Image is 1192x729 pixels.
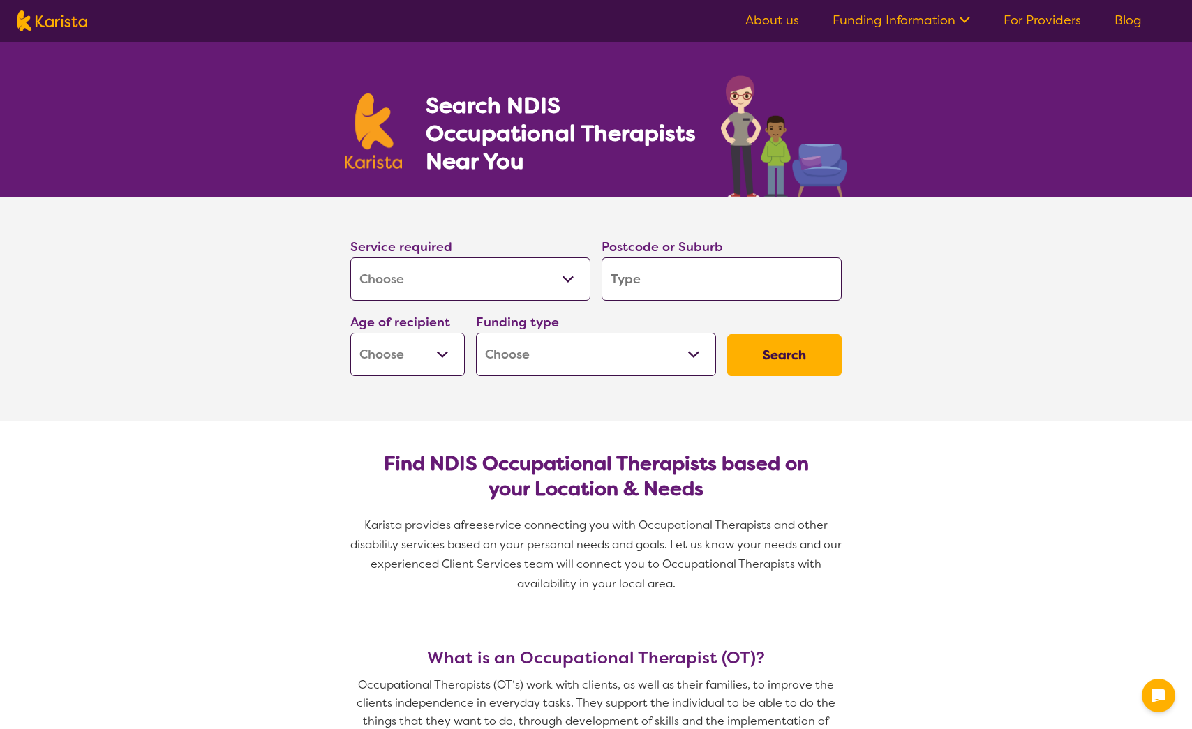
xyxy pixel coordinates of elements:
[461,518,483,532] span: free
[727,334,842,376] button: Search
[350,518,844,591] span: service connecting you with Occupational Therapists and other disability services based on your p...
[1115,12,1142,29] a: Blog
[476,314,559,331] label: Funding type
[350,314,450,331] label: Age of recipient
[721,75,847,197] img: occupational-therapy
[364,518,461,532] span: Karista provides a
[1004,12,1081,29] a: For Providers
[345,648,847,668] h3: What is an Occupational Therapist (OT)?
[602,239,723,255] label: Postcode or Suburb
[345,93,402,169] img: Karista logo
[426,91,697,175] h1: Search NDIS Occupational Therapists Near You
[17,10,87,31] img: Karista logo
[833,12,970,29] a: Funding Information
[362,451,830,502] h2: Find NDIS Occupational Therapists based on your Location & Needs
[602,257,842,301] input: Type
[745,12,799,29] a: About us
[350,239,452,255] label: Service required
